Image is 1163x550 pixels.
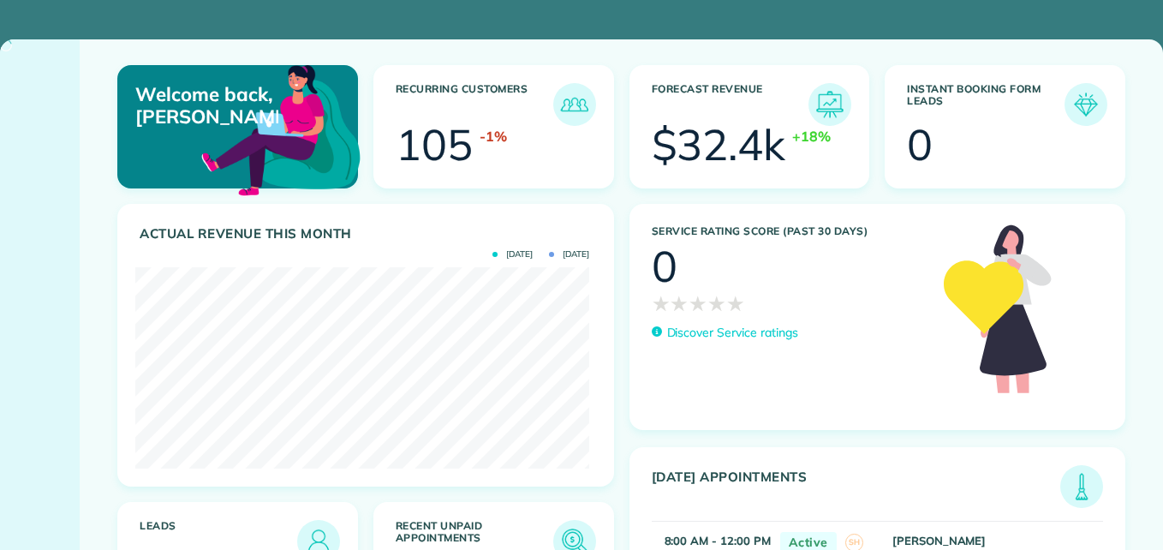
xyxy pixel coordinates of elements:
span: ★ [670,288,689,319]
p: Discover Service ratings [667,324,798,342]
div: +18% [792,126,831,146]
strong: [PERSON_NAME] [892,534,987,547]
span: ★ [707,288,726,319]
h3: [DATE] Appointments [652,469,1061,508]
div: $32.4k [652,123,786,166]
span: [DATE] [549,250,589,259]
div: -1% [480,126,507,146]
strong: 8:00 AM - 12:00 PM [665,534,771,547]
a: Discover Service ratings [652,324,798,342]
h3: Recurring Customers [396,83,553,126]
img: icon_forecast_revenue-8c13a41c7ed35a8dcfafea3cbb826a0462acb37728057bba2d056411b612bbbe.png [813,87,847,122]
h3: Service Rating score (past 30 days) [652,225,927,237]
div: 0 [652,245,677,288]
p: Welcome back, [PERSON_NAME]! [135,83,278,129]
span: ★ [689,288,707,319]
h3: Instant Booking Form Leads [907,83,1065,126]
span: [DATE] [492,250,533,259]
img: dashboard_welcome-42a62b7d889689a78055ac9021e634bf52bae3f8056760290aed330b23ab8690.png [198,45,364,212]
img: icon_recurring_customers-cf858462ba22bcd05b5a5880d41d6543d210077de5bb9ebc9590e49fd87d84ed.png [558,87,592,122]
span: ★ [726,288,745,319]
div: 0 [907,123,933,166]
h3: Forecast Revenue [652,83,809,126]
span: ★ [652,288,671,319]
h3: Actual Revenue this month [140,226,596,242]
img: icon_form_leads-04211a6a04a5b2264e4ee56bc0799ec3eb69b7e499cbb523a139df1d13a81ae0.png [1069,87,1103,122]
img: icon_todays_appointments-901f7ab196bb0bea1936b74009e4eb5ffbc2d2711fa7634e0d609ed5ef32b18b.png [1065,469,1099,504]
div: 105 [396,123,473,166]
